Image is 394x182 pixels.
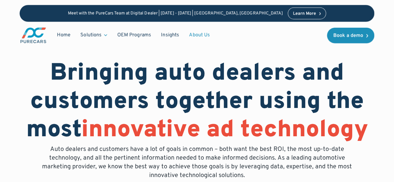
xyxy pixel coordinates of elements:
p: Auto dealers and customers have a lot of goals in common – both want the best ROI, the most up-to... [38,145,357,180]
div: Book a demo [333,33,363,38]
a: main [20,27,47,44]
h1: Bringing auto dealers and customers together using the most [20,60,374,145]
img: purecars logo [20,27,47,44]
div: Solutions [75,29,112,41]
p: Meet with the PureCars Team at Digital Dealer | [DATE] - [DATE] | [GEOGRAPHIC_DATA], [GEOGRAPHIC_... [68,11,283,16]
a: Book a demo [327,28,374,43]
a: OEM Programs [112,29,156,41]
a: Insights [156,29,184,41]
a: Learn More [288,7,326,19]
span: innovative ad technology [81,115,368,145]
a: About Us [184,29,215,41]
a: Home [52,29,75,41]
div: Solutions [80,32,102,39]
div: Learn More [293,12,316,16]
